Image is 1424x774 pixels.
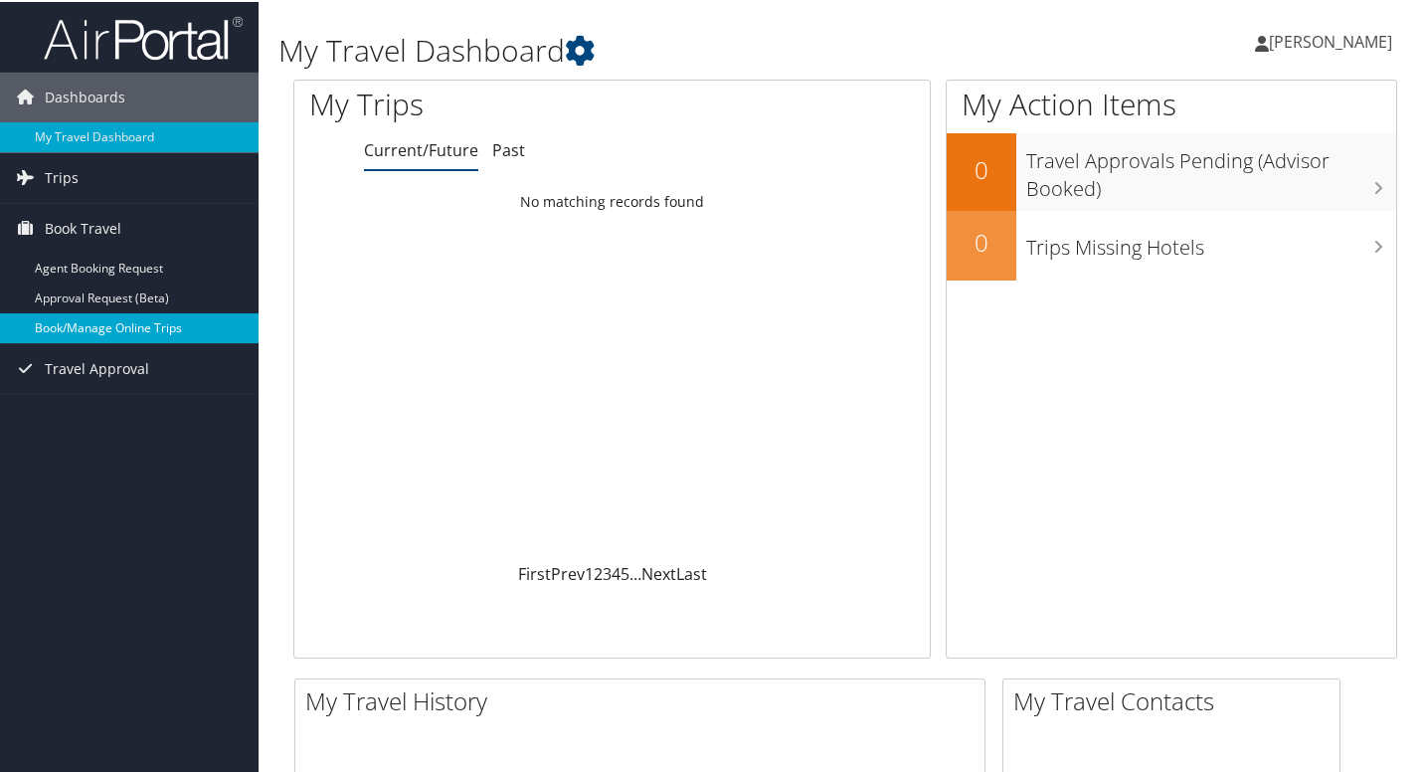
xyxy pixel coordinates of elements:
[551,561,585,583] a: Prev
[947,151,1016,185] h2: 0
[594,561,603,583] a: 2
[518,561,551,583] a: First
[1026,135,1396,201] h3: Travel Approvals Pending (Advisor Booked)
[1013,682,1339,716] h2: My Travel Contacts
[45,342,149,392] span: Travel Approval
[585,561,594,583] a: 1
[45,151,79,201] span: Trips
[1269,29,1392,51] span: [PERSON_NAME]
[603,561,612,583] a: 3
[641,561,676,583] a: Next
[947,209,1396,279] a: 0Trips Missing Hotels
[947,131,1396,208] a: 0Travel Approvals Pending (Advisor Booked)
[676,561,707,583] a: Last
[1026,222,1396,260] h3: Trips Missing Hotels
[947,82,1396,123] h1: My Action Items
[305,682,984,716] h2: My Travel History
[621,561,629,583] a: 5
[364,137,478,159] a: Current/Future
[278,28,1034,70] h1: My Travel Dashboard
[294,182,930,218] td: No matching records found
[45,202,121,252] span: Book Travel
[629,561,641,583] span: …
[612,561,621,583] a: 4
[45,71,125,120] span: Dashboards
[44,13,243,60] img: airportal-logo.png
[947,224,1016,258] h2: 0
[309,82,650,123] h1: My Trips
[492,137,525,159] a: Past
[1255,10,1412,70] a: [PERSON_NAME]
